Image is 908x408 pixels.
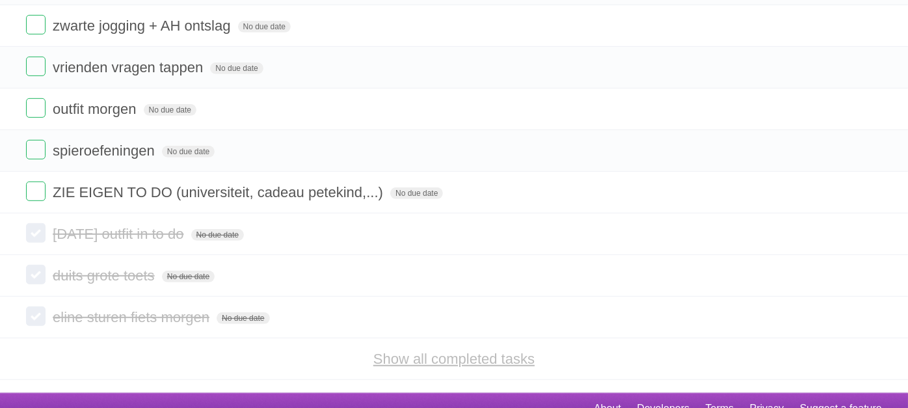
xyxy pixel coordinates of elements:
span: No due date [144,104,196,116]
label: Done [26,182,46,201]
span: [DATE] outfit in to do [53,226,187,242]
span: No due date [191,229,244,241]
span: duits grote toets [53,267,158,284]
span: spieroefeningen [53,143,158,159]
span: eline sturen fiets morgen [53,309,213,325]
label: Done [26,57,46,76]
label: Done [26,223,46,243]
label: Done [26,15,46,34]
label: Done [26,140,46,159]
span: No due date [217,312,269,324]
span: zwarte jogging + AH ontslag [53,18,234,34]
span: No due date [390,187,443,199]
label: Done [26,98,46,118]
a: Show all completed tasks [373,351,535,367]
span: No due date [238,21,291,33]
span: outfit morgen [53,101,139,117]
label: Done [26,265,46,284]
span: No due date [210,62,263,74]
span: ZIE EIGEN TO DO (universiteit, cadeau petekind,...) [53,184,386,200]
label: Done [26,306,46,326]
span: No due date [162,271,215,282]
span: No due date [162,146,215,157]
span: vrienden vragen tappen [53,59,206,75]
